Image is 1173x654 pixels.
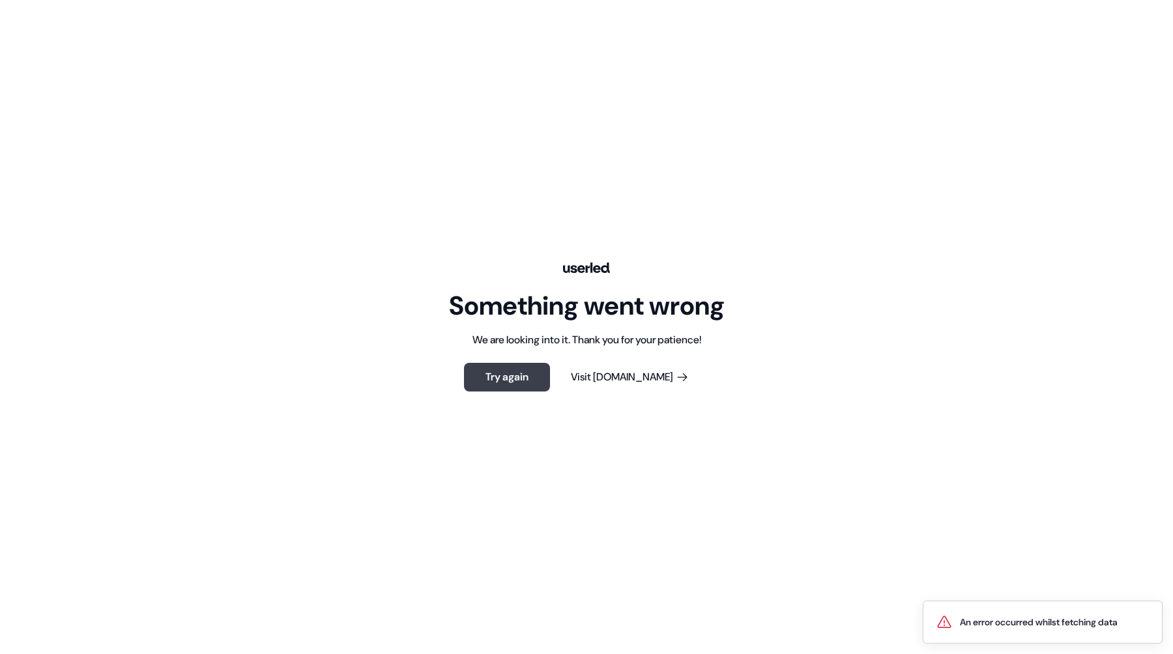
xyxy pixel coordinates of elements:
div: We are looking into it. Thank you for your patience! [472,333,701,347]
div: An error occurred whilst fetching data [960,616,1118,629]
button: Try again [464,363,550,391]
button: Visit [DOMAIN_NAME] [550,363,710,391]
div: Something went wrong [449,289,725,322]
